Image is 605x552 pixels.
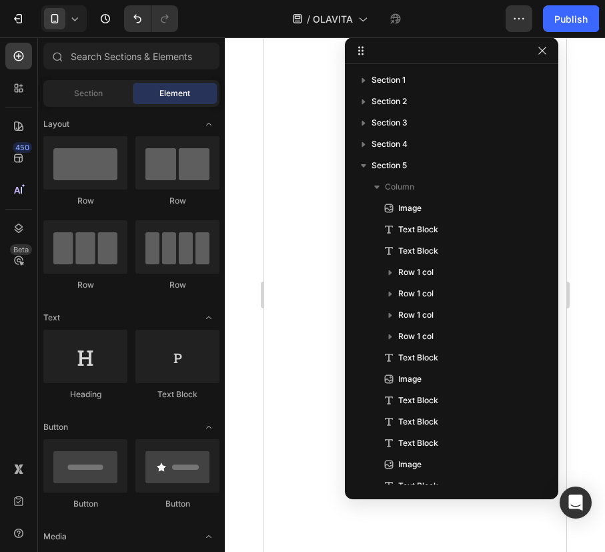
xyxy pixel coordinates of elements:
[198,307,219,328] span: Toggle open
[560,487,592,519] div: Open Intercom Messenger
[135,279,219,291] div: Row
[124,5,178,32] div: Undo/Redo
[43,118,69,130] span: Layout
[313,12,353,26] span: OLAVITA
[135,195,219,207] div: Row
[10,244,32,255] div: Beta
[398,394,438,407] span: Text Block
[372,95,407,108] span: Section 2
[135,388,219,400] div: Text Block
[385,180,414,194] span: Column
[372,73,406,87] span: Section 1
[198,417,219,438] span: Toggle open
[159,87,190,99] span: Element
[398,415,438,429] span: Text Block
[43,312,60,324] span: Text
[398,287,434,300] span: Row 1 col
[372,137,408,151] span: Section 4
[398,330,434,343] span: Row 1 col
[43,388,127,400] div: Heading
[372,159,407,172] span: Section 5
[398,351,438,364] span: Text Block
[398,202,422,215] span: Image
[398,458,422,471] span: Image
[398,308,434,322] span: Row 1 col
[307,12,310,26] span: /
[264,37,566,552] iframe: Design area
[398,244,438,258] span: Text Block
[74,87,103,99] span: Section
[398,479,438,493] span: Text Block
[543,5,599,32] button: Publish
[398,223,438,236] span: Text Block
[198,526,219,547] span: Toggle open
[554,12,588,26] div: Publish
[135,498,219,510] div: Button
[43,498,127,510] div: Button
[43,421,68,433] span: Button
[43,43,219,69] input: Search Sections & Elements
[43,279,127,291] div: Row
[398,266,434,279] span: Row 1 col
[398,372,422,386] span: Image
[43,195,127,207] div: Row
[43,531,67,543] span: Media
[372,116,408,129] span: Section 3
[398,437,438,450] span: Text Block
[198,113,219,135] span: Toggle open
[13,142,32,153] div: 450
